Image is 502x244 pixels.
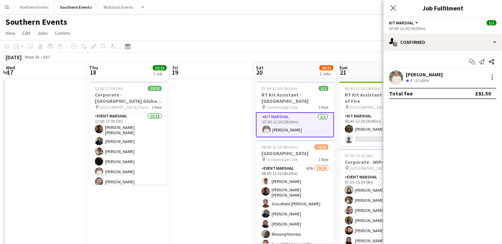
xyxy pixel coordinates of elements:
[349,166,388,171] span: [GEOGRAPHIC_DATA]
[487,20,496,25] span: 1/1
[98,0,139,14] button: Midlands Events
[339,159,417,165] h3: Corporate - WiPro 5k
[319,65,333,70] span: 20/21
[88,68,98,76] span: 18
[22,30,30,36] span: Edit
[89,64,98,71] span: Thu
[345,86,381,91] span: 06:45-12:30 (5h45m)
[35,29,51,38] a: Jobs
[6,30,15,36] span: View
[318,105,328,110] span: 1 Role
[413,78,430,84] div: 51.69mi
[383,34,502,51] div: Confirmed
[261,144,298,150] span: 08:00-12:30 (4h30m)
[172,68,178,76] span: 19
[410,78,412,83] span: 4
[256,64,264,71] span: Sat
[153,71,166,76] div: 1 Job
[37,30,48,36] span: Jobs
[55,30,70,36] span: Comms
[339,112,417,146] app-card-role: Kit Marshal7A1/206:45-12:30 (5h45m)[PERSON_NAME]
[23,54,40,60] span: Week 38
[173,64,178,71] span: Fri
[14,0,54,14] button: Northern Events
[95,86,123,91] span: 12:00-17:00 (5h)
[20,29,33,38] a: Edit
[389,26,496,31] div: 07:00-12:30 (5h30m)
[153,65,167,70] span: 13/13
[5,68,15,76] span: 17
[99,105,149,110] span: [GEOGRAPHIC_DATA] Track
[256,82,334,137] app-job-card: 07:00-12:30 (5h30m)1/1RT Kit Assistant - [GEOGRAPHIC_DATA] Timberlodge Cafe1 RoleKit Marshal1/107...
[6,64,15,71] span: Wed
[339,92,417,104] h3: RT Kit Assistant - Chariots of Fire
[338,68,348,76] span: 21
[152,105,162,110] span: 1 Role
[3,29,18,38] a: View
[256,92,334,104] h3: RT Kit Assistant - [GEOGRAPHIC_DATA]
[89,82,167,185] app-job-card: 12:00-17:00 (5h)13/13Corporate - [GEOGRAPHIC_DATA] Global 5k [GEOGRAPHIC_DATA] Track1 RoleEvent M...
[261,86,298,91] span: 07:00-12:30 (5h30m)
[266,157,297,162] span: Timberlodge Cafe
[339,82,417,146] app-job-card: 06:45-12:30 (5h45m)1/2RT Kit Assistant - Chariots of Fire [GEOGRAPHIC_DATA]1 RoleKit Marshal7A1/2...
[256,112,334,137] app-card-role: Kit Marshal1/107:00-12:30 (5h30m)[PERSON_NAME]
[389,90,413,97] div: Total fee
[383,3,502,13] h3: Job Fulfilment
[6,17,67,27] h1: Southern Events
[318,157,328,162] span: 1 Role
[406,71,443,78] div: [PERSON_NAME]
[339,64,348,71] span: Sun
[320,71,333,76] div: 2 Jobs
[389,20,419,25] button: Kit Marshal
[389,20,414,25] span: Kit Marshal
[255,68,264,76] span: 20
[89,92,167,104] h3: Corporate - [GEOGRAPHIC_DATA] Global 5k
[43,54,50,60] div: BST
[319,86,328,91] span: 1/1
[345,153,373,158] span: 07:30-15:30 (8h)
[148,86,162,91] span: 13/13
[266,105,297,110] span: Timberlodge Cafe
[475,90,491,97] div: £81.50
[6,54,22,61] div: [DATE]
[349,105,388,110] span: [GEOGRAPHIC_DATA]
[256,150,334,157] h3: [GEOGRAPHIC_DATA]
[256,140,334,243] app-job-card: 08:00-12:30 (4h30m)19/20[GEOGRAPHIC_DATA] Timberlodge Cafe1 RoleEvent Marshal67A19/2008:00-12:30 ...
[314,144,328,150] span: 19/20
[54,0,98,14] button: Southern Events
[52,29,73,38] a: Comms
